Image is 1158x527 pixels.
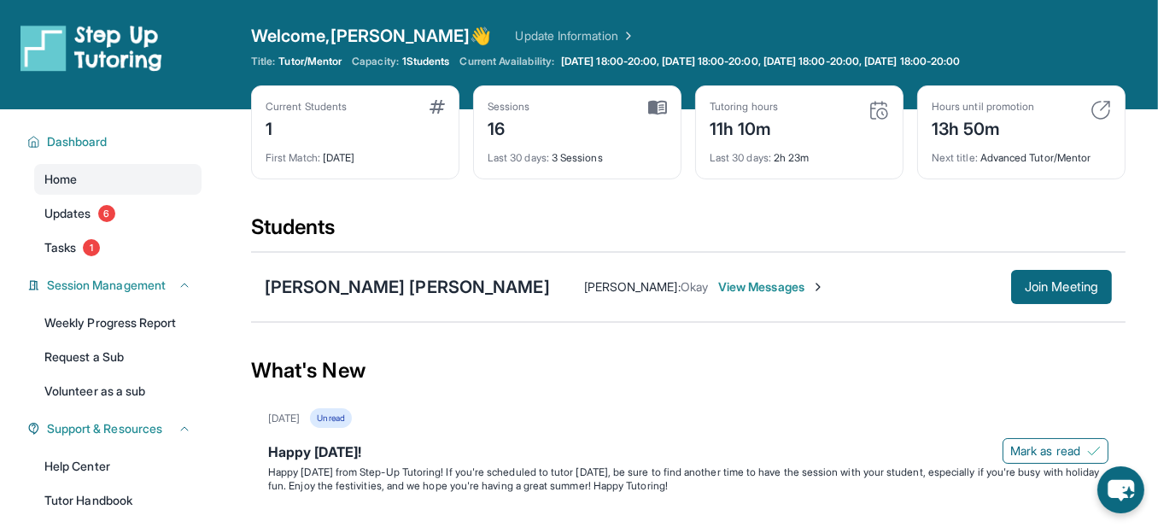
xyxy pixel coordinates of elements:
span: View Messages [718,278,825,296]
div: 3 Sessions [488,141,667,165]
img: logo [20,24,162,72]
span: Welcome, [PERSON_NAME] 👋 [251,24,492,48]
button: Dashboard [40,133,191,150]
a: Help Center [34,451,202,482]
button: Session Management [40,277,191,294]
span: Home [44,171,77,188]
span: Current Availability: [460,55,554,68]
div: 11h 10m [710,114,778,141]
img: card [868,100,889,120]
span: Tutor/Mentor [278,55,342,68]
div: [PERSON_NAME] [PERSON_NAME] [265,275,550,299]
a: Weekly Progress Report [34,307,202,338]
span: Tasks [44,239,76,256]
div: 1 [266,114,347,141]
span: Next title : [932,151,978,164]
span: Updates [44,205,91,222]
a: [DATE] 18:00-20:00, [DATE] 18:00-20:00, [DATE] 18:00-20:00, [DATE] 18:00-20:00 [558,55,963,68]
img: card [648,100,667,115]
a: Request a Sub [34,342,202,372]
span: Session Management [47,277,166,294]
button: Support & Resources [40,420,191,437]
div: Hours until promotion [932,100,1034,114]
div: 16 [488,114,530,141]
img: Chevron Right [618,27,635,44]
span: Capacity: [352,55,399,68]
span: Last 30 days : [710,151,771,164]
span: [PERSON_NAME] : [584,279,681,294]
span: Last 30 days : [488,151,549,164]
button: Mark as read [1003,438,1108,464]
img: Mark as read [1087,444,1101,458]
span: Title: [251,55,275,68]
span: Dashboard [47,133,108,150]
span: 1 [83,239,100,256]
span: Mark as read [1010,442,1080,460]
div: What's New [251,333,1126,408]
div: [DATE] [268,412,300,425]
a: Volunteer as a sub [34,376,202,407]
a: Update Information [516,27,635,44]
div: Current Students [266,100,347,114]
span: First Match : [266,151,320,164]
div: 13h 50m [932,114,1034,141]
button: chat-button [1097,466,1144,513]
span: Join Meeting [1025,282,1098,292]
span: 6 [98,205,115,222]
span: [DATE] 18:00-20:00, [DATE] 18:00-20:00, [DATE] 18:00-20:00, [DATE] 18:00-20:00 [561,55,960,68]
a: Home [34,164,202,195]
div: Unread [310,408,351,428]
div: Students [251,214,1126,251]
div: 2h 23m [710,141,889,165]
span: 1 Students [402,55,450,68]
div: Happy [DATE]! [268,442,1108,466]
div: Sessions [488,100,530,114]
span: Okay [681,279,708,294]
span: Support & Resources [47,420,162,437]
img: card [430,100,445,114]
a: Tutor Handbook [34,485,202,516]
a: Updates6 [34,198,202,229]
img: card [1091,100,1111,120]
button: Join Meeting [1011,270,1112,304]
img: Chevron-Right [811,280,825,294]
div: Advanced Tutor/Mentor [932,141,1111,165]
a: Tasks1 [34,232,202,263]
div: Tutoring hours [710,100,778,114]
div: [DATE] [266,141,445,165]
p: Happy [DATE] from Step-Up Tutoring! If you're scheduled to tutor [DATE], be sure to find another ... [268,466,1108,493]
